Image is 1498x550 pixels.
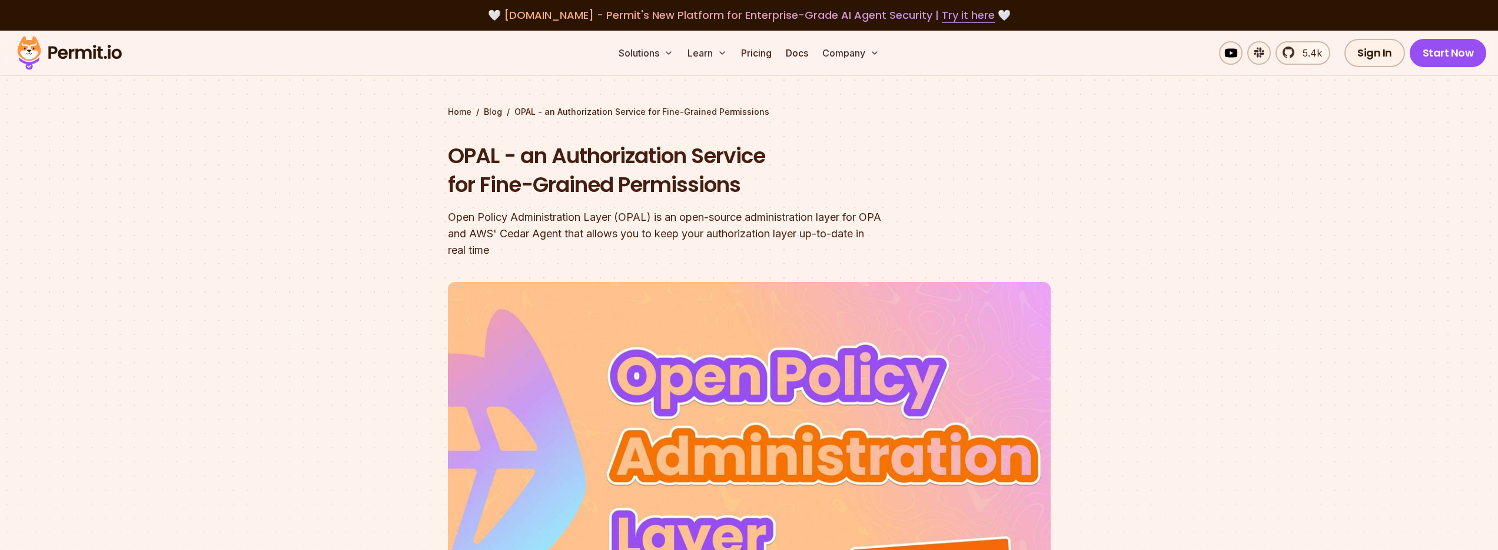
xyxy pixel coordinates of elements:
[448,106,1051,118] div: / /
[504,8,995,22] span: [DOMAIN_NAME] - Permit's New Platform for Enterprise-Grade AI Agent Security |
[484,106,502,118] a: Blog
[683,41,732,65] button: Learn
[1276,41,1330,65] a: 5.4k
[736,41,776,65] a: Pricing
[781,41,813,65] a: Docs
[1296,46,1322,60] span: 5.4k
[448,141,900,200] h1: OPAL - an Authorization Service for Fine-Grained Permissions
[614,41,678,65] button: Solutions
[1344,39,1405,67] a: Sign In
[942,8,995,23] a: Try it here
[28,7,1470,24] div: 🤍 🤍
[12,33,127,73] img: Permit logo
[1410,39,1487,67] a: Start Now
[448,106,471,118] a: Home
[448,209,900,259] div: Open Policy Administration Layer (OPAL) is an open-source administration layer for OPA and AWS' C...
[818,41,884,65] button: Company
